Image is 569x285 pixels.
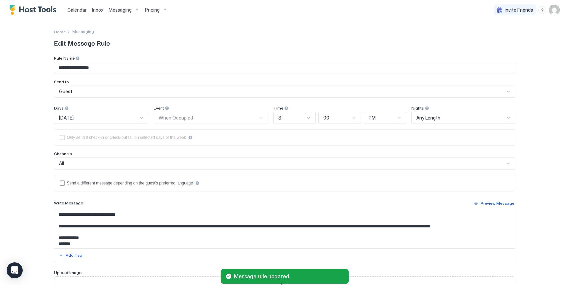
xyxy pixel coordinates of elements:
span: Event [154,106,164,111]
span: Calendar [67,7,87,13]
span: Home [54,29,66,34]
span: Inbox [92,7,103,13]
div: Preview Message [481,200,514,206]
span: Messaging [72,29,94,34]
span: All [59,160,64,166]
span: Channels [54,151,72,156]
span: Write Message [54,200,83,205]
div: menu [538,6,546,14]
div: Breadcrumb [72,29,94,34]
span: Invite Friends [505,7,533,13]
span: Any Length [416,115,440,121]
span: Pricing [145,7,160,13]
div: Send a different message depending on the guest's preferred language [67,181,193,185]
span: PM [369,115,376,121]
input: Input Field [54,62,515,74]
a: Home [54,28,66,35]
span: Rule Name [54,56,75,61]
span: Days [54,106,64,111]
a: Inbox [92,6,103,13]
span: [DATE] [59,115,74,121]
span: Send to [54,79,69,84]
span: 00 [323,115,329,121]
span: Guest [59,89,72,95]
div: Only send if check-in or check-out fall on selected days of the week [67,135,186,140]
div: isLimited [60,135,510,140]
textarea: Input Field [54,209,515,248]
button: Add Tag [58,251,83,259]
div: Breadcrumb [54,28,66,35]
span: 8 [278,115,281,121]
div: Open Intercom Messenger [7,262,23,278]
div: User profile [549,5,560,15]
span: Time [273,106,283,111]
span: Edit Message Rule [54,38,515,48]
span: Message rule updated [234,273,343,280]
a: Calendar [67,6,87,13]
span: Messaging [109,7,132,13]
span: Nights [411,106,424,111]
div: languagesEnabled [60,180,510,186]
div: Add Tag [66,252,82,258]
a: Host Tools Logo [9,5,59,15]
button: Preview Message [473,199,515,207]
